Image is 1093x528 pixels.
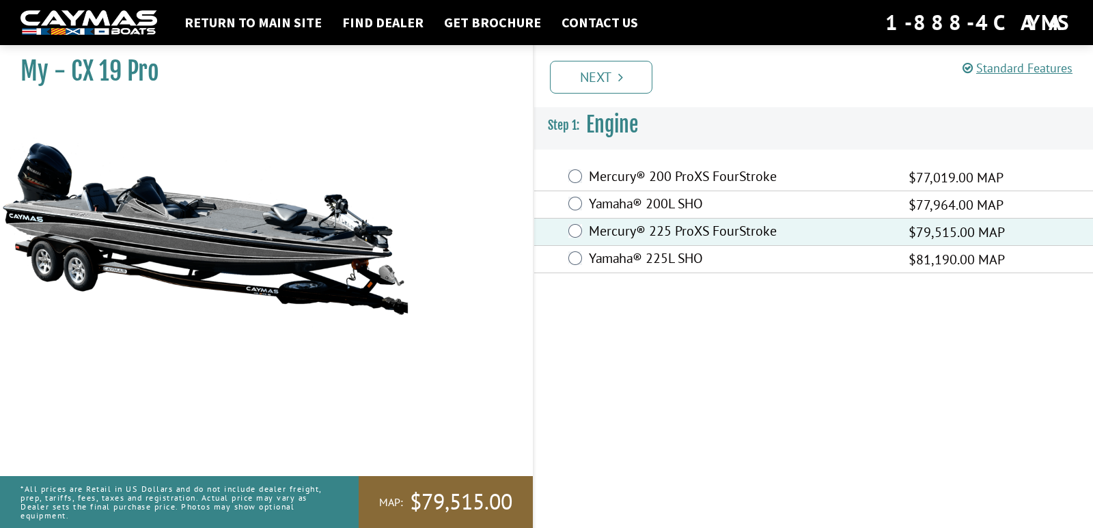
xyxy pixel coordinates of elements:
span: $79,515.00 MAP [909,222,1005,242]
span: $77,019.00 MAP [909,167,1004,188]
p: *All prices are Retail in US Dollars and do not include dealer freight, prep, tariffs, fees, taxe... [20,477,328,527]
span: $77,964.00 MAP [909,195,1004,215]
label: Mercury® 225 ProXS FourStroke [589,223,891,242]
span: $79,515.00 [410,488,512,516]
label: Yamaha® 225L SHO [589,250,891,270]
h1: My - CX 19 Pro [20,56,499,87]
a: Return to main site [178,14,329,31]
a: MAP:$79,515.00 [359,476,533,528]
span: $81,190.00 MAP [909,249,1005,270]
div: 1-888-4CAYMAS [885,8,1073,38]
span: MAP: [379,495,403,510]
img: white-logo-c9c8dbefe5ff5ceceb0f0178aa75bf4bb51f6bca0971e226c86eb53dfe498488.png [20,10,157,36]
a: Find Dealer [335,14,430,31]
ul: Pagination [546,59,1093,94]
a: Contact Us [555,14,645,31]
h3: Engine [534,100,1093,150]
a: Standard Features [963,60,1073,76]
label: Yamaha® 200L SHO [589,195,891,215]
a: Get Brochure [437,14,548,31]
a: Next [550,61,652,94]
label: Mercury® 200 ProXS FourStroke [589,168,891,188]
